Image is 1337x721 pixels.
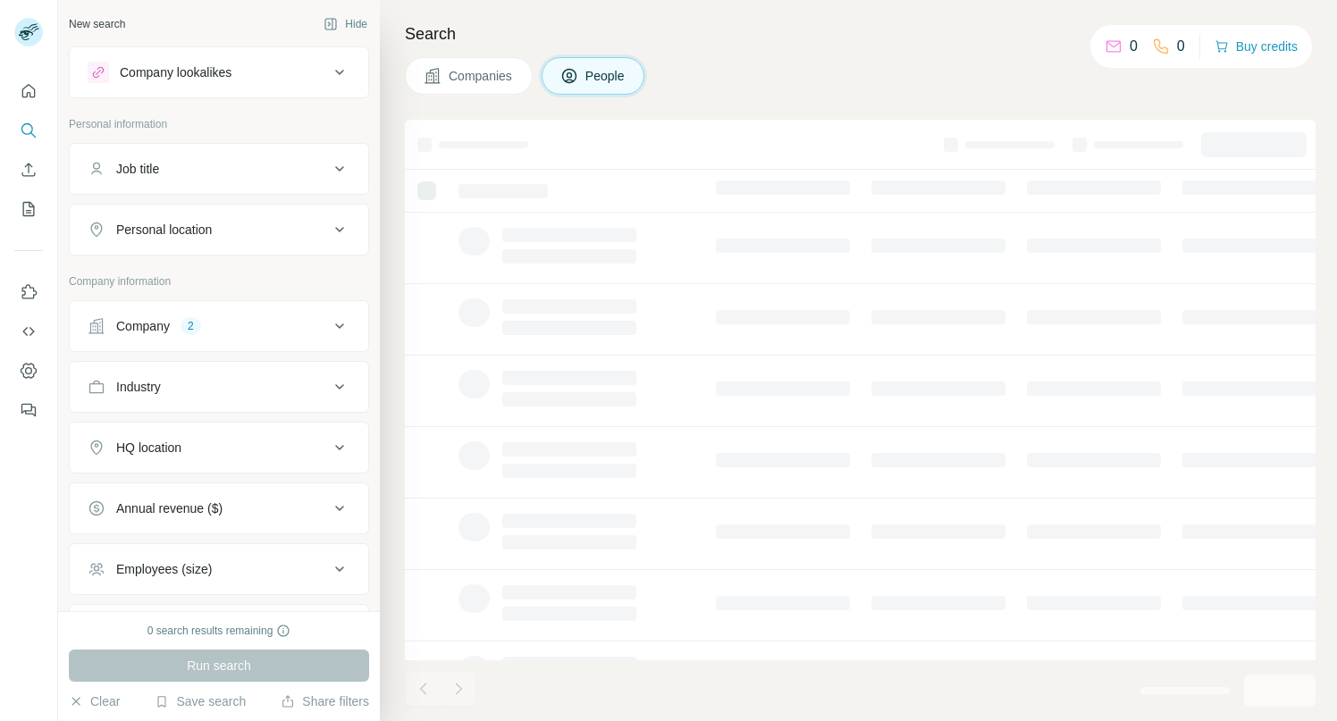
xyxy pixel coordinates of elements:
button: Industry [70,365,368,408]
button: Save search [155,692,246,710]
button: Share filters [281,692,369,710]
div: Personal location [116,221,212,239]
div: Industry [116,378,161,396]
button: Hide [311,11,380,38]
p: 0 [1130,36,1138,57]
button: Use Surfe on LinkedIn [14,276,43,308]
button: Feedback [14,394,43,426]
button: Search [14,114,43,147]
button: Company lookalikes [70,51,368,94]
button: Company2 [70,305,368,348]
p: 0 [1177,36,1185,57]
p: Company information [69,273,369,289]
button: Dashboard [14,355,43,387]
button: Quick start [14,75,43,107]
button: HQ location [70,426,368,469]
div: Company [116,317,170,335]
button: Job title [70,147,368,190]
span: Companies [449,67,514,85]
p: Personal information [69,116,369,132]
button: Annual revenue ($) [70,487,368,530]
div: 2 [181,318,201,334]
div: Job title [116,160,159,178]
h4: Search [405,21,1316,46]
button: Use Surfe API [14,315,43,348]
button: My lists [14,193,43,225]
div: New search [69,16,125,32]
button: Enrich CSV [14,154,43,186]
button: Employees (size) [70,548,368,591]
span: People [585,67,626,85]
div: HQ location [116,439,181,457]
div: Annual revenue ($) [116,499,223,517]
div: Employees (size) [116,560,212,578]
div: Company lookalikes [120,63,231,81]
button: Buy credits [1215,34,1298,59]
button: Personal location [70,208,368,251]
button: Technologies [70,608,368,651]
div: 0 search results remaining [147,623,291,639]
button: Clear [69,692,120,710]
